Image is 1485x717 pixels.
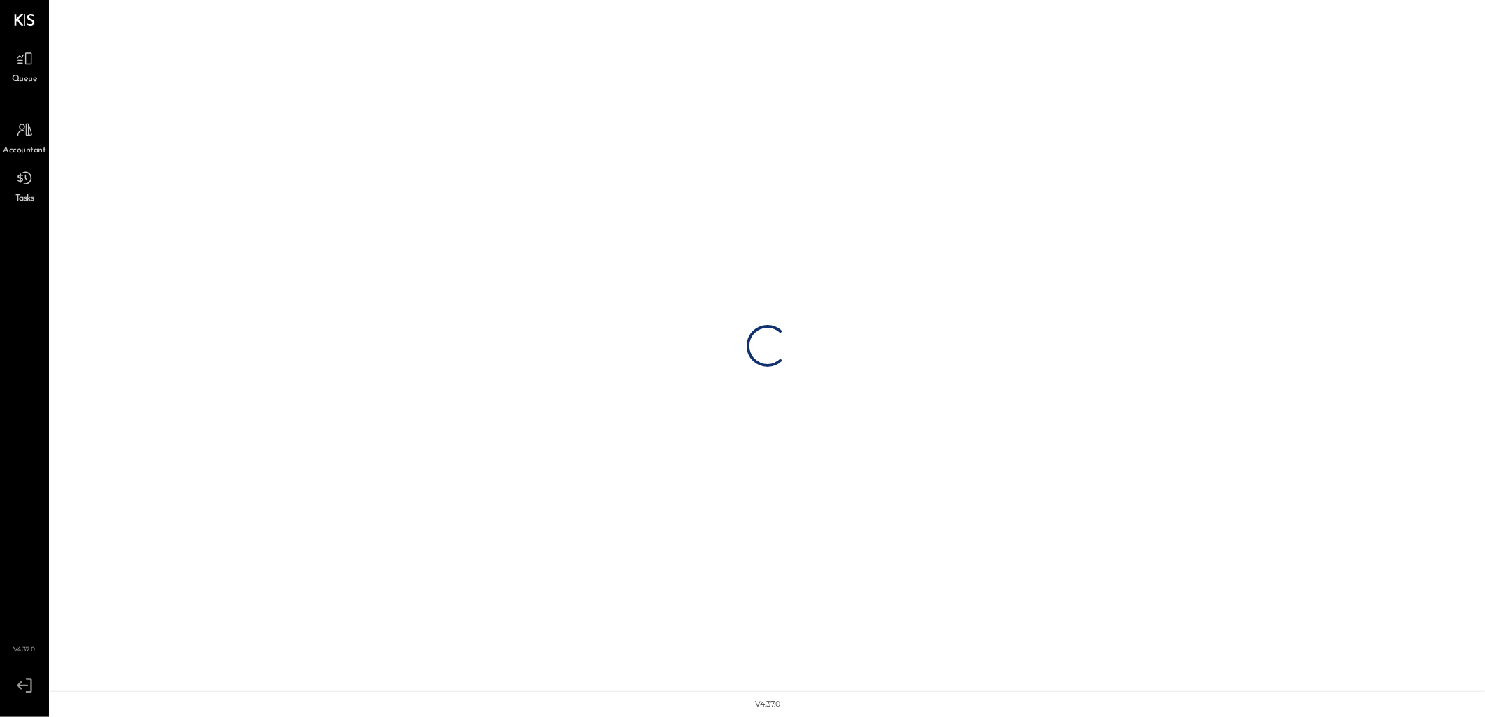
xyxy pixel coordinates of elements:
[755,699,780,710] div: v 4.37.0
[12,73,38,86] span: Queue
[1,45,48,86] a: Queue
[15,193,34,205] span: Tasks
[1,117,48,157] a: Accountant
[1,165,48,205] a: Tasks
[3,145,46,157] span: Accountant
